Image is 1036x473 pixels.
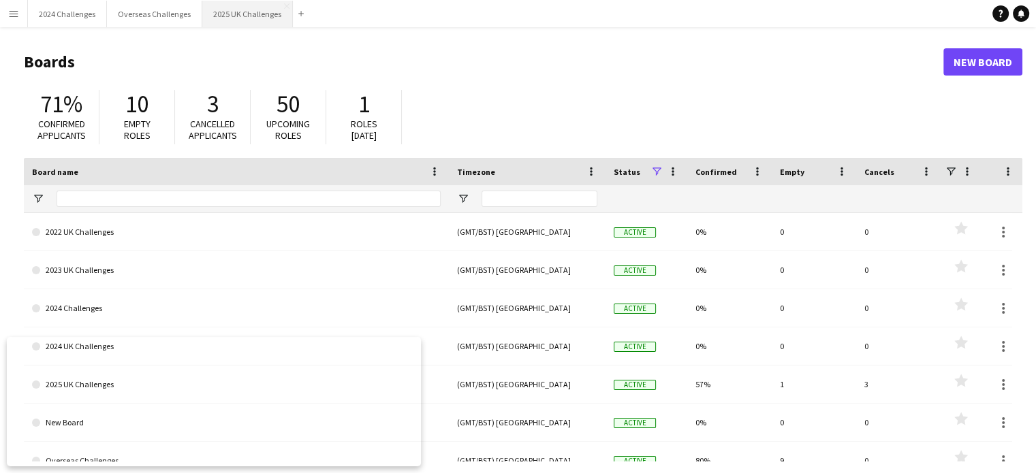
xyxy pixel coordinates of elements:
div: 0% [687,289,772,327]
button: Open Filter Menu [457,193,469,205]
span: 3 [207,89,219,119]
div: 3 [856,365,941,403]
a: 2022 UK Challenges [32,213,441,251]
iframe: Popup CTA [7,337,421,466]
a: 2024 Challenges [32,289,441,327]
span: 71% [40,89,82,119]
span: Active [614,265,656,276]
div: (GMT/BST) [GEOGRAPHIC_DATA] [449,251,606,289]
span: Confirmed [695,167,737,177]
div: 57% [687,365,772,403]
span: Cancelled applicants [189,118,237,142]
div: 0 [772,404,856,441]
div: 0 [772,327,856,365]
span: Active [614,342,656,352]
span: Cancels [864,167,894,177]
div: 0 [856,404,941,441]
div: 0 [772,251,856,289]
a: 2023 UK Challenges [32,251,441,289]
div: 0 [772,213,856,250]
div: 0 [856,213,941,250]
input: Board name Filter Input [57,191,441,207]
span: 50 [277,89,300,119]
span: Roles [DATE] [351,118,377,142]
div: (GMT/BST) [GEOGRAPHIC_DATA] [449,404,606,441]
div: 0% [687,404,772,441]
span: Active [614,380,656,390]
a: New Board [943,48,1022,76]
div: 1 [772,365,856,403]
button: Open Filter Menu [32,193,44,205]
div: 0% [687,213,772,250]
span: Empty [780,167,804,177]
div: 0 [856,289,941,327]
div: (GMT/BST) [GEOGRAPHIC_DATA] [449,365,606,403]
span: 10 [125,89,148,119]
button: 2025 UK Challenges [202,1,293,27]
span: Upcoming roles [266,118,310,142]
span: Active [614,456,656,466]
button: Overseas Challenges [107,1,202,27]
div: 0% [687,327,772,365]
span: Active [614,227,656,238]
div: (GMT/BST) [GEOGRAPHIC_DATA] [449,327,606,365]
h1: Boards [24,52,943,72]
input: Timezone Filter Input [482,191,597,207]
div: (GMT/BST) [GEOGRAPHIC_DATA] [449,213,606,250]
button: 2024 Challenges [28,1,107,27]
span: Status [614,167,640,177]
div: 0% [687,251,772,289]
a: 2024 UK Challenges [32,327,441,365]
span: Empty roles [124,118,151,142]
div: 0 [856,251,941,289]
span: 1 [358,89,370,119]
div: (GMT/BST) [GEOGRAPHIC_DATA] [449,289,606,327]
span: Active [614,304,656,314]
div: 0 [772,289,856,327]
span: Board name [32,167,78,177]
span: Timezone [457,167,495,177]
span: Confirmed applicants [37,118,86,142]
div: 0 [856,327,941,365]
span: Active [614,418,656,428]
